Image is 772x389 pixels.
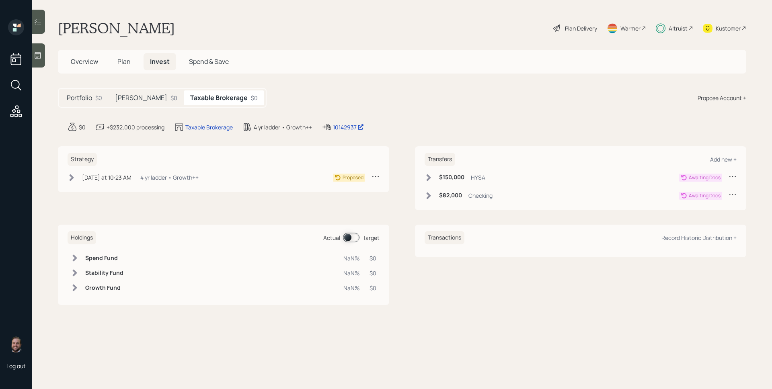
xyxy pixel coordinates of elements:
div: Propose Account + [698,94,746,102]
div: +$232,000 processing [107,123,164,131]
div: HYSA [471,173,485,182]
h6: Strategy [68,153,97,166]
h6: Growth Fund [85,285,123,291]
div: $0 [251,94,258,102]
span: Plan [117,57,131,66]
div: Altruist [669,24,688,33]
div: NaN% [343,284,360,292]
span: Overview [71,57,98,66]
div: Checking [468,191,493,200]
div: $0 [79,123,86,131]
h6: Transactions [425,231,464,244]
div: Proposed [343,174,363,181]
h1: [PERSON_NAME] [58,19,175,37]
span: Spend & Save [189,57,229,66]
div: Taxable Brokerage [185,123,233,131]
div: [DATE] at 10:23 AM [82,173,131,182]
h6: $82,000 [439,192,462,199]
div: Add new + [710,156,737,163]
div: Record Historic Distribution + [661,234,737,242]
div: Kustomer [716,24,741,33]
div: Awaiting Docs [689,192,721,199]
h6: Spend Fund [85,255,123,262]
div: NaN% [343,254,360,262]
div: Awaiting Docs [689,174,721,181]
h6: Transfers [425,153,455,166]
h6: $150,000 [439,174,464,181]
div: $0 [95,94,102,102]
div: Plan Delivery [565,24,597,33]
div: $0 [170,94,177,102]
h5: Portfolio [67,94,92,102]
div: Warmer [620,24,641,33]
div: $0 [370,269,376,277]
div: NaN% [343,269,360,277]
h5: Taxable Brokerage [190,94,248,102]
h6: Stability Fund [85,270,123,276]
div: 4 yr ladder • Growth++ [254,123,312,131]
div: 4 yr ladder • Growth++ [140,173,199,182]
div: Actual [323,233,340,242]
span: Invest [150,57,170,66]
img: james-distasi-headshot.png [8,336,24,352]
div: Log out [6,362,26,370]
h6: Holdings [68,231,96,244]
div: $0 [370,254,376,262]
div: $0 [370,284,376,292]
div: 10142937 [333,123,364,131]
h5: [PERSON_NAME] [115,94,167,102]
div: Target [363,233,380,242]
